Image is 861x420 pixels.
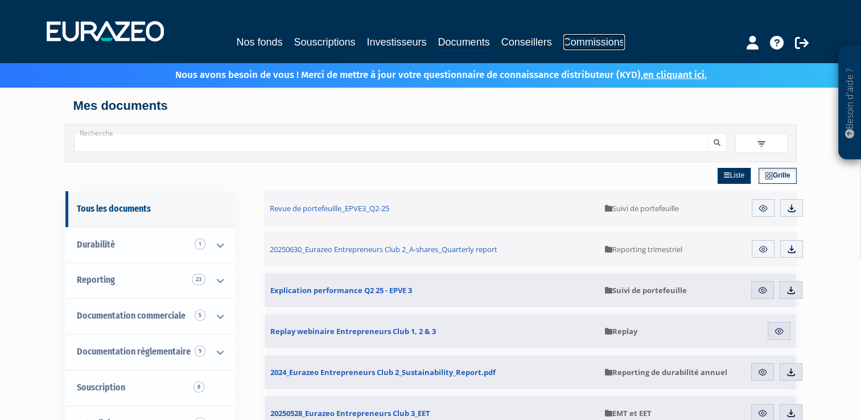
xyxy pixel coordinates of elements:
[264,191,600,226] a: Revue de portefeuille_EPVE3_Q2-25
[47,21,164,42] img: 1732889491-logotype_eurazeo_blanc_rvb.png
[786,285,796,295] img: download.svg
[77,382,125,393] span: Souscription
[270,326,436,336] span: Replay webinaire Entrepreneurs Club 1, 2 & 3
[65,227,235,263] a: Durabilité 1
[758,203,768,213] img: eye.svg
[265,355,599,389] a: 2024_Eurazeo Entrepreneurs Club 2_Sustainability_Report.pdf
[195,238,205,250] span: 1
[65,298,235,334] a: Documentation commerciale 5
[786,367,796,377] img: download.svg
[438,34,490,52] a: Documents
[605,367,727,377] span: Reporting de durabilité annuel
[757,285,768,295] img: eye.svg
[195,310,205,321] span: 5
[195,345,205,357] span: 9
[758,244,768,254] img: eye.svg
[643,69,707,81] a: en cliquant ici.
[605,203,679,213] span: Suivi de portefeuille
[756,139,767,149] img: filter.svg
[718,168,751,184] a: Liste
[265,273,599,307] a: Explication performance Q2 25 - EPVE 3
[270,367,496,377] span: 2024_Eurazeo Entrepreneurs Club 2_Sustainability_Report.pdf
[294,34,355,50] a: Souscriptions
[193,381,204,393] span: 8
[65,334,235,370] a: Documentation règlementaire 9
[142,65,707,82] p: Nous avons besoin de vous ! Merci de mettre à jour votre questionnaire de connaissance distribute...
[192,274,205,285] span: 23
[65,191,235,227] a: Tous les documents
[605,326,637,336] span: Replay
[563,34,625,50] a: Commissions
[786,203,797,213] img: download.svg
[757,367,768,377] img: eye.svg
[77,310,186,321] span: Documentation commerciale
[77,346,191,357] span: Documentation règlementaire
[65,262,235,298] a: Reporting 23
[270,203,389,213] span: Revue de portefeuille_EPVE3_Q2-25
[74,133,708,152] input: Recherche
[73,99,788,113] h4: Mes documents
[757,408,768,418] img: eye.svg
[366,34,426,50] a: Investisseurs
[265,314,599,348] a: Replay webinaire Entrepreneurs Club 1, 2 & 3
[236,34,282,50] a: Nos fonds
[77,239,115,250] span: Durabilité
[270,408,430,418] span: 20250528_Eurazeo Entrepreneurs Club 3_EET
[270,244,497,254] span: 20250630_Eurazeo Entrepreneurs Club 2_A-shares_Quarterly report
[759,168,797,184] a: Grille
[774,326,784,336] img: eye.svg
[786,408,796,418] img: download.svg
[270,285,412,295] span: Explication performance Q2 25 - EPVE 3
[264,232,600,267] a: 20250630_Eurazeo Entrepreneurs Club 2_A-shares_Quarterly report
[786,244,797,254] img: download.svg
[77,274,115,285] span: Reporting
[501,34,552,50] a: Conseillers
[605,244,682,254] span: Reporting trimestriel
[65,370,235,406] a: Souscription8
[843,52,856,154] p: Besoin d'aide ?
[765,172,773,180] img: grid.svg
[605,408,652,418] span: EMT et EET
[605,285,687,295] span: Suivi de portefeuille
